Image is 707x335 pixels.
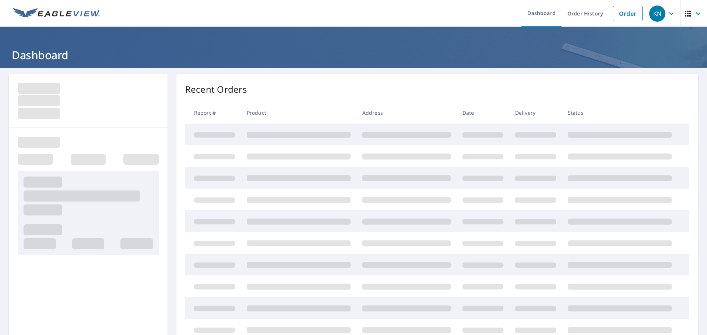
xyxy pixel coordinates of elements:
[562,102,678,124] th: Status
[9,47,698,63] h1: Dashboard
[185,102,241,124] th: Report #
[613,6,643,21] a: Order
[241,102,356,124] th: Product
[13,8,100,19] img: EV Logo
[356,102,457,124] th: Address
[457,102,509,124] th: Date
[509,102,562,124] th: Delivery
[649,6,665,22] div: KN
[185,83,247,96] p: Recent Orders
